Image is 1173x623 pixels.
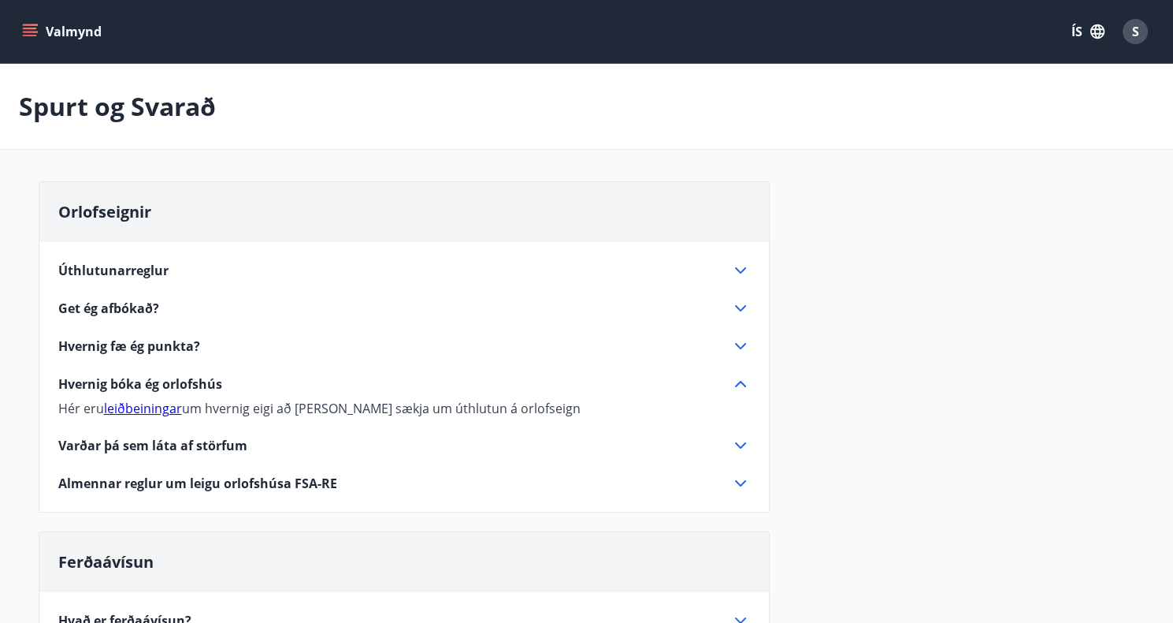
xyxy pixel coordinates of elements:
[1063,17,1113,46] button: ÍS
[58,299,750,318] div: Get ég afbókað?
[58,475,337,492] span: Almennar reglur um leigu orlofshúsa FSA-RE
[58,474,750,493] div: Almennar reglur um leigu orlofshúsa FSA-RE
[1116,13,1154,50] button: S
[1132,23,1139,40] span: S
[58,300,159,317] span: Get ég afbókað?
[58,400,750,417] p: Hér eru um hvernig eigi að [PERSON_NAME] sækja um úthlutun á orlofseign
[58,261,750,280] div: Úthlutunarreglur
[58,338,200,355] span: Hvernig fæ ég punkta?
[58,337,750,356] div: Hvernig fæ ég punkta?
[58,394,750,417] div: Hvernig bóka ég orlofshús
[58,436,750,455] div: Varðar þá sem láta af störfum
[19,17,108,46] button: menu
[58,375,750,394] div: Hvernig bóka ég orlofshús
[58,375,222,393] span: Hvernig bóka ég orlofshús
[58,437,247,454] span: Varðar þá sem láta af störfum
[58,262,169,279] span: Úthlutunarreglur
[58,201,151,222] span: Orlofseignir
[104,400,182,417] a: leiðbeiningar
[58,551,154,573] span: Ferðaávísun
[19,89,216,124] p: Spurt og Svarað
